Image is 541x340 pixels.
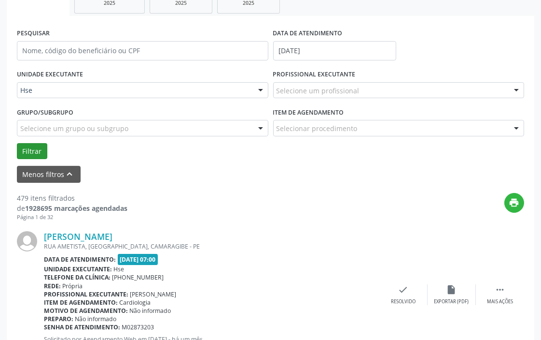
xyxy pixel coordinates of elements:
[509,197,520,208] i: print
[273,67,356,82] label: PROFISSIONAL EXECUTANTE
[17,143,47,160] button: Filtrar
[75,315,117,323] span: Não informado
[17,41,268,60] input: Nome, código do beneficiário ou CPF
[44,298,118,307] b: Item de agendamento:
[44,282,61,290] b: Rede:
[391,298,416,305] div: Resolvido
[118,254,158,265] span: [DATE] 07:00
[112,273,164,281] span: [PHONE_NUMBER]
[434,298,469,305] div: Exportar (PDF)
[277,123,358,133] span: Selecionar procedimento
[130,307,171,315] span: Não informado
[65,169,75,179] i: keyboard_arrow_up
[130,290,177,298] span: [PERSON_NAME]
[17,166,81,183] button: Menos filtroskeyboard_arrow_up
[122,323,154,331] span: M02873203
[44,315,73,323] b: Preparo:
[273,26,343,41] label: DATA DE ATENDIMENTO
[17,105,73,120] label: Grupo/Subgrupo
[20,86,249,95] span: Hse
[504,193,524,213] button: print
[17,67,83,82] label: UNIDADE EXECUTANTE
[44,242,379,251] div: RUA AMETISTA, [GEOGRAPHIC_DATA], CAMARAGIBE - PE
[44,273,111,281] b: Telefone da clínica:
[446,284,457,295] i: insert_drive_file
[44,255,116,264] b: Data de atendimento:
[120,298,151,307] span: Cardiologia
[17,203,127,213] div: de
[273,105,344,120] label: Item de agendamento
[17,213,127,222] div: Página 1 de 32
[398,284,409,295] i: check
[273,41,396,60] input: Selecione um intervalo
[277,86,360,96] span: Selecione um profissional
[17,26,50,41] label: PESQUISAR
[114,265,125,273] span: Hse
[17,231,37,251] img: img
[44,290,128,298] b: Profissional executante:
[17,193,127,203] div: 479 itens filtrados
[487,298,513,305] div: Mais ações
[20,123,128,133] span: Selecione um grupo ou subgrupo
[495,284,505,295] i: 
[44,231,112,242] a: [PERSON_NAME]
[25,204,127,213] strong: 1928695 marcações agendadas
[44,323,120,331] b: Senha de atendimento:
[63,282,83,290] span: Própria
[44,265,112,273] b: Unidade executante:
[44,307,128,315] b: Motivo de agendamento:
